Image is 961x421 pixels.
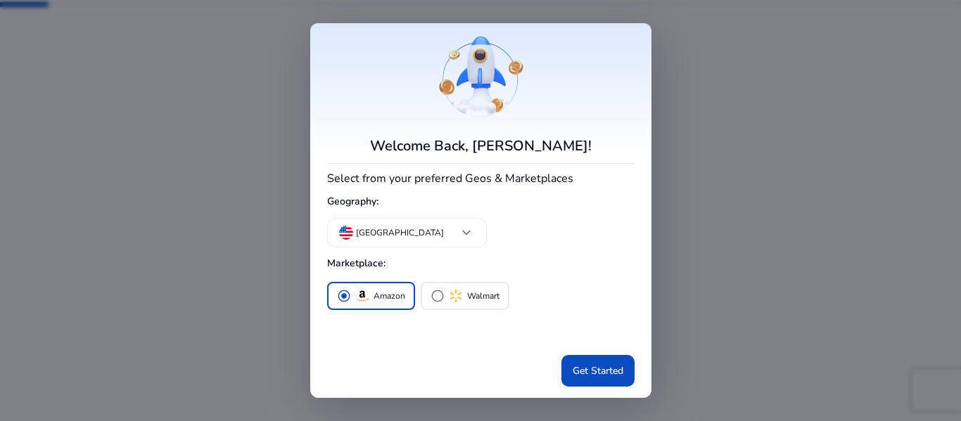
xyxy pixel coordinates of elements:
p: Walmart [467,289,499,304]
span: keyboard_arrow_down [458,224,475,241]
span: radio_button_checked [337,289,351,303]
button: Get Started [561,355,635,387]
img: amazon.svg [354,287,371,304]
p: [GEOGRAPHIC_DATA] [356,226,444,239]
img: us.svg [339,226,353,240]
span: Get Started [573,363,623,378]
p: Amazon [374,289,405,304]
h5: Marketplace: [327,252,635,276]
h5: Geography: [327,190,635,214]
span: radio_button_unchecked [431,289,445,303]
img: walmart.svg [447,287,464,304]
